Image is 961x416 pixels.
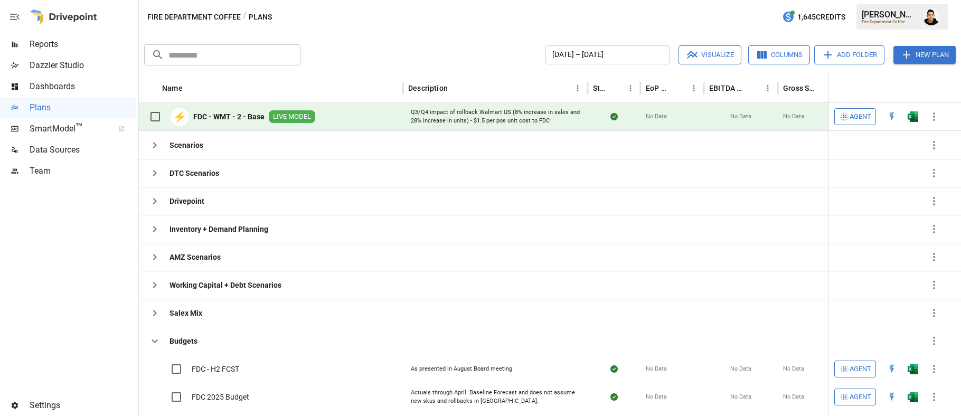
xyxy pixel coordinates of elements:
div: Sync complete [610,111,618,122]
span: No Data [730,112,751,121]
img: excel-icon.76473adf.svg [908,364,918,374]
span: Agent [850,363,871,375]
span: Data Sources [30,144,136,156]
span: ™ [76,121,83,134]
span: No Data [730,393,751,401]
div: Sync complete [610,392,618,402]
span: Dazzler Studio [30,59,136,72]
span: FDC 2025 Budget [192,392,249,402]
button: EBITDA Margin column menu [760,81,775,96]
img: quick-edit-flash.b8aec18c.svg [887,392,897,402]
span: FDC - H2 FCST [192,364,239,374]
button: Agent [834,389,876,405]
button: Columns [748,45,810,64]
div: Open in Excel [908,364,918,374]
b: AMZ Scenarios [169,252,221,262]
div: Description [408,84,448,92]
img: quick-edit-flash.b8aec18c.svg [887,364,897,374]
span: 1,645 Credits [797,11,845,24]
button: Description column menu [570,81,585,96]
button: Status column menu [623,81,638,96]
span: Agent [850,111,871,123]
span: No Data [783,365,804,373]
div: Name [162,84,183,92]
span: No Data [646,112,667,121]
button: Sort [608,81,623,96]
div: [PERSON_NAME] [862,10,917,20]
b: Scenarios [169,140,203,150]
button: 1,645Credits [778,7,850,27]
span: Plans [30,101,136,114]
div: / [243,11,247,24]
button: Sort [672,81,686,96]
b: Salex Mix [169,308,202,318]
div: Open in Quick Edit [887,392,897,402]
div: Gross Sales [783,84,818,92]
button: [DATE] – [DATE] [545,45,670,64]
span: No Data [646,365,667,373]
div: Status [593,84,607,92]
button: EoP Cash column menu [686,81,701,96]
span: No Data [783,393,804,401]
button: Francisco Sanchez [917,2,946,32]
button: Sort [819,81,834,96]
b: Drivepoint [169,196,204,206]
div: Open in Excel [908,111,918,122]
button: Sort [449,81,464,96]
div: Open in Excel [908,392,918,402]
button: Add Folder [814,45,884,64]
span: No Data [783,112,804,121]
span: Settings [30,399,136,412]
div: Sync complete [610,364,618,374]
div: EBITDA Margin [709,84,745,92]
div: EoP Cash [646,84,671,92]
span: No Data [646,393,667,401]
span: LIVE MODEL [269,112,315,122]
div: Fire Department Coffee [862,20,917,24]
span: Dashboards [30,80,136,93]
span: Reports [30,38,136,51]
button: New Plan [893,46,956,64]
div: Q3/Q4 impact of rollback Walmart US (8% increase in sales and 28% increase in units) - $1.5 per p... [411,108,580,125]
b: FDC - WMT - 2 - Base [193,111,265,122]
img: quick-edit-flash.b8aec18c.svg [887,111,897,122]
img: excel-icon.76473adf.svg [908,392,918,402]
b: DTC Scenarios [169,168,219,178]
img: Francisco Sanchez [923,8,940,25]
button: Sort [184,81,199,96]
button: Sort [746,81,760,96]
b: Budgets [169,336,197,346]
div: ⚡ [171,108,189,126]
button: Visualize [679,45,741,64]
button: Fire Department Coffee [147,11,241,24]
div: As presented in August Board meeting [411,365,512,373]
span: No Data [730,365,751,373]
div: Open in Quick Edit [887,364,897,374]
button: Agent [834,361,876,377]
span: SmartModel [30,122,107,135]
button: Sort [930,81,945,96]
img: excel-icon.76473adf.svg [908,111,918,122]
span: Team [30,165,136,177]
span: Agent [850,391,871,403]
div: Actuals through April. Baseline Forecast and does not assume new skus and rollbacks in [GEOGRAPHI... [411,389,580,405]
div: Open in Quick Edit [887,111,897,122]
b: Inventory + Demand Planning [169,224,268,234]
b: Working Capital + Debt Scenarios [169,280,281,290]
button: Agent [834,108,876,125]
